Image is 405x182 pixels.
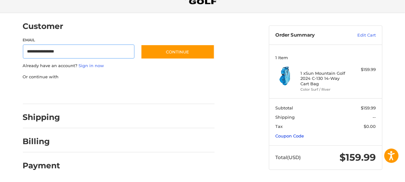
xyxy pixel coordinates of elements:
[23,74,215,80] p: Or continue with
[275,133,304,138] a: Coupon Code
[23,63,215,69] p: Already have an account?
[340,151,376,163] span: $159.99
[275,105,293,110] span: Subtotal
[128,86,176,98] iframe: PayPal-venmo
[373,115,376,120] span: --
[275,55,376,60] h3: 1 Item
[300,71,349,86] h4: 1 x Sun Mountain Golf 2024 C-130 14-Way Cart Bag
[275,32,344,38] h3: Order Summary
[23,37,135,43] label: Email
[23,136,60,146] h2: Billing
[300,87,349,92] li: Color Surf / River
[361,105,376,110] span: $159.99
[23,21,64,31] h2: Customer
[23,161,60,171] h2: Payment
[275,154,301,160] span: Total (USD)
[353,165,405,182] iframe: Google Customer Reviews
[275,115,295,120] span: Shipping
[141,45,215,59] button: Continue
[23,112,60,122] h2: Shipping
[275,124,283,129] span: Tax
[351,66,376,73] div: $159.99
[21,86,68,98] iframe: PayPal-paypal
[75,86,122,98] iframe: PayPal-paylater
[364,124,376,129] span: $0.00
[79,63,104,68] a: Sign in now
[344,32,376,38] a: Edit Cart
